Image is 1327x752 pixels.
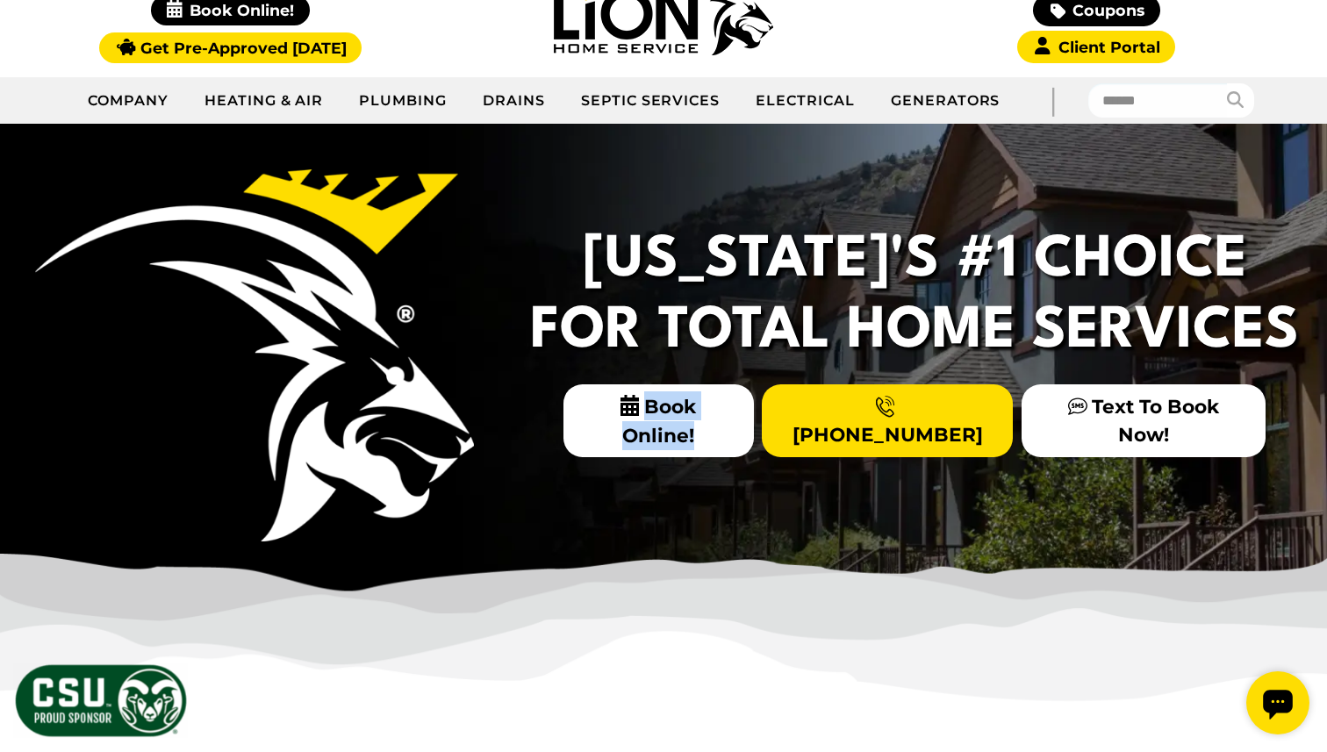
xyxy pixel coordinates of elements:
a: Drains [465,79,563,123]
a: [PHONE_NUMBER] [762,384,1013,456]
a: Plumbing [341,79,465,123]
a: Generators [873,79,1018,123]
h2: [US_STATE]'s #1 Choice For Total Home Services [520,226,1309,367]
a: Heating & Air [187,79,341,123]
span: Book Online! [563,384,754,457]
a: Get Pre-Approved [DATE] [99,32,362,63]
div: | [1017,77,1087,124]
a: Electrical [738,79,873,123]
img: CSU Sponsor Badge [13,662,189,739]
div: Open chat widget [7,7,70,70]
a: Client Portal [1017,31,1175,63]
a: Text To Book Now! [1022,384,1266,456]
a: Company [70,79,187,123]
a: Septic Services [563,79,738,123]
